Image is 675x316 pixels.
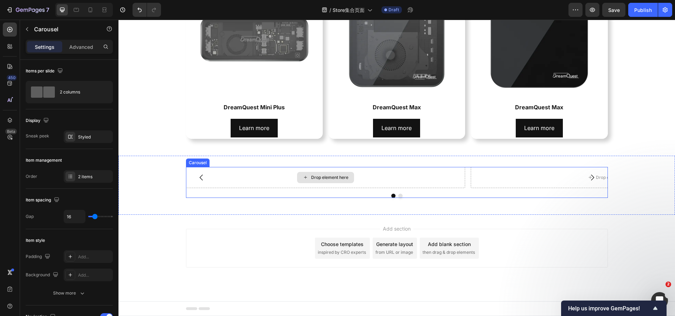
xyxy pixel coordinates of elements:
[568,305,651,312] span: Help us improve GemPages!
[35,43,54,51] p: Settings
[216,83,340,93] p: DreamQuest Max
[666,282,671,287] span: 2
[329,6,331,14] span: /
[262,205,295,213] span: Add section
[634,6,652,14] div: Publish
[202,221,245,228] div: Choose templates
[60,84,103,100] div: 2 columns
[26,237,45,244] div: Item style
[359,83,483,93] p: DreamQuest Max
[608,7,620,13] span: Save
[193,155,230,161] div: Drop element here
[333,6,365,14] span: Store集合页面
[7,75,17,80] div: 450
[255,99,302,118] button: <p>Learn more</p>
[78,272,111,278] div: Add...
[304,230,356,236] span: then drag & drop elements
[78,254,111,260] div: Add...
[258,221,295,228] div: Generate layout
[26,66,64,76] div: Items per slide
[26,173,37,180] div: Order
[5,129,17,134] div: Beta
[118,20,675,316] iframe: Design area
[53,290,86,297] div: Show more
[26,287,113,299] button: Show more
[257,230,295,236] span: from URL or image
[73,148,93,168] button: Carousel Back Arrow
[568,304,660,312] button: Show survey - Help us improve GemPages!
[26,270,60,280] div: Background
[133,3,161,17] div: Undo/Redo
[628,3,658,17] button: Publish
[263,103,293,114] p: Learn more
[26,116,50,125] div: Display
[64,210,85,223] input: Auto
[26,252,52,262] div: Padding
[121,103,151,114] p: Learn more
[602,3,625,17] button: Save
[397,99,444,118] button: <p>Learn more</p>
[464,148,484,168] button: Carousel Next Arrow
[406,103,436,114] p: Learn more
[69,140,90,146] div: Carousel
[78,134,111,140] div: Styled
[26,213,34,220] div: Gap
[280,174,284,178] button: Dot
[26,195,61,205] div: Item spacing
[3,3,52,17] button: 7
[46,6,49,14] p: 7
[69,43,93,51] p: Advanced
[273,174,277,178] button: Dot
[34,25,94,33] p: Carousel
[199,230,247,236] span: inspired by CRO experts
[26,133,49,139] div: Sneak peek
[651,292,668,309] iframe: Intercom live chat
[26,157,62,163] div: Item management
[309,221,352,228] div: Add blank section
[78,174,111,180] div: 2 items
[388,7,399,13] span: Draft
